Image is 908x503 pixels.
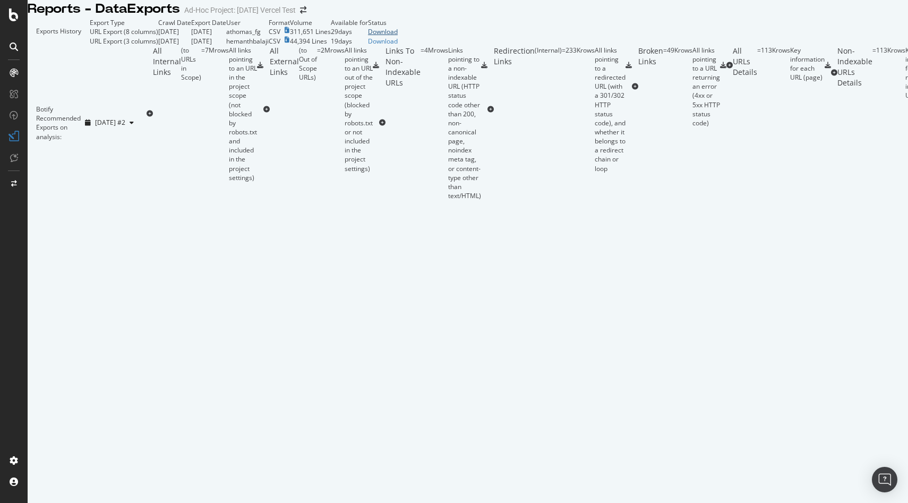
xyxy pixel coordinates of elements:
td: hemanthbalaji [226,37,269,46]
td: 311,651 Lines [290,27,331,36]
div: ( to URLs in Scope ) [181,46,201,182]
div: Ad-Hoc Project: [DATE] Vercel Test [184,5,296,15]
div: All links pointing to an URL in the project scope (not blocked by robots.txt and included in the ... [229,46,257,182]
div: ( to Out of Scope URLs ) [299,46,317,173]
td: [DATE] [158,27,191,36]
td: Volume [290,18,331,27]
td: Export Type [90,18,158,27]
div: = 2M rows [317,46,345,173]
div: All links pointing to a URL returning an error (4xx or 5xx HTTP status code) [692,46,720,127]
div: csv-export [720,62,726,69]
a: Download [368,27,398,36]
div: csv-export [825,62,831,69]
div: Links To Non-Indexable URLs [386,46,421,200]
div: Exports History [36,27,81,37]
div: URL Export (3 columns) [90,37,158,46]
div: = 113K rows [872,46,905,100]
div: ( Internal ) [535,46,562,173]
div: csv-export [626,62,632,69]
td: Export Date [191,18,226,27]
td: [DATE] [191,27,226,36]
div: Botify Recommended Exports on analysis: [36,105,81,141]
div: All URLs Details [733,46,757,86]
div: = 233K rows [562,46,595,173]
td: User [226,18,269,27]
div: csv-export [373,62,379,69]
a: Download [368,37,398,46]
div: = 49K rows [663,46,692,127]
div: Open Intercom Messenger [872,467,897,492]
div: = 113K rows [757,46,790,86]
div: CSV [269,27,280,36]
td: Available for [331,18,368,27]
div: = 4M rows [421,46,448,200]
div: csv-export [257,62,263,69]
div: csv-export [481,62,487,69]
div: Key information for each URL (page) [790,46,825,82]
span: 2025 Aug. 28th #2 [95,118,125,127]
button: [DATE] #2 [81,114,138,131]
td: [DATE] [158,37,191,46]
td: [DATE] [191,37,226,46]
div: CSV [269,37,280,46]
td: Crawl Date [158,18,191,27]
td: athomas_fg [226,27,269,36]
td: Status [368,18,398,27]
div: All links pointing to a redirected URL (with a 301/302 HTTP status code), and whether it belongs ... [595,46,626,173]
div: All External Links [270,46,299,173]
td: 44,394 Lines [290,37,331,46]
td: 29 days [331,27,368,36]
div: Non-Indexable URLs Details [837,46,872,100]
div: All links pointing to an URL out of the project scope (blocked by robots.txt or not included in t... [345,46,373,173]
div: Broken Links [638,46,663,127]
td: 19 days [331,37,368,46]
div: = 7M rows [201,46,229,182]
td: Format [269,18,290,27]
div: arrow-right-arrow-left [300,6,306,14]
div: URL Export (8 columns) [90,27,158,36]
div: Links pointing to a non-indexable URL (HTTP status code other than 200, non-canonical page, noind... [448,46,481,200]
div: All Internal Links [153,46,181,182]
div: Redirection Links [494,46,535,173]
